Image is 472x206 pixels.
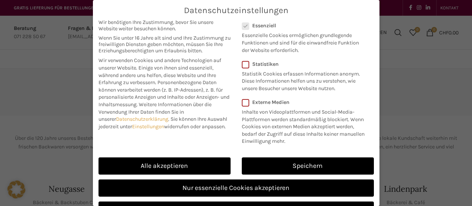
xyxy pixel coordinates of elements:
[184,6,288,15] span: Datenschutzeinstellungen
[132,123,164,130] a: Einstellungen
[242,99,369,105] label: Externe Medien
[242,105,369,145] p: Inhalte von Videoplattformen und Social-Media-Plattformen werden standardmäßig blockiert. Wenn Co...
[116,116,168,122] a: Datenschutzerklärung
[99,79,229,108] span: Personenbezogene Daten können verarbeitet werden (z. B. IP-Adressen), z. B. für personalisierte A...
[242,29,364,54] p: Essenzielle Cookies ermöglichen grundlegende Funktionen und sind für die einwandfreie Funktion de...
[99,179,374,197] a: Nur essenzielle Cookies akzeptieren
[99,57,221,86] span: Wir verwenden Cookies und andere Technologien auf unserer Website. Einige von ihnen sind essenzie...
[99,35,231,54] span: Wenn Sie unter 16 Jahre alt sind und Ihre Zustimmung zu freiwilligen Diensten geben möchten, müss...
[242,22,364,29] label: Essenziell
[99,116,227,130] span: Sie können Ihre Auswahl jederzeit unter widerrufen oder anpassen.
[99,19,231,32] span: Wir benötigen Ihre Zustimmung, bevor Sie unsere Website weiter besuchen können.
[242,61,364,67] label: Statistiken
[99,157,231,175] a: Alle akzeptieren
[242,67,364,92] p: Statistik Cookies erfassen Informationen anonym. Diese Informationen helfen uns zu verstehen, wie...
[99,101,212,122] span: Weitere Informationen über die Verwendung Ihrer Daten finden Sie in unserer .
[242,157,374,175] a: Speichern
